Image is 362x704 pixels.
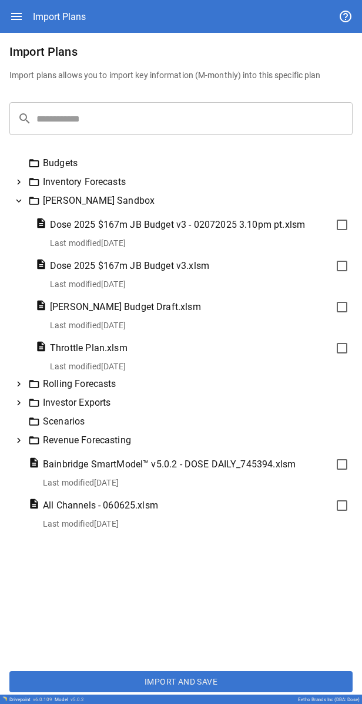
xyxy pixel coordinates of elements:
[9,697,52,702] div: Drivepoint
[28,156,348,170] div: Budgets
[9,42,353,61] h6: Import Plans
[28,175,348,189] div: Inventory Forecasts
[50,319,348,331] p: Last modified [DATE]
[50,361,348,372] p: Last modified [DATE]
[71,697,84,702] span: v 5.0.2
[9,671,353,692] button: Import and Save
[28,433,348,447] div: Revenue Forecasting
[55,697,84,702] div: Model
[50,341,128,355] span: Throttle Plan.xlsm
[43,457,296,471] span: Bainbridge SmartModel™ v5.0.2 - DOSE DAILY_745394.xlsm
[9,69,353,82] h6: Import plans allows you to import key information (M-monthly) into this specific plan
[50,237,348,249] p: Last modified [DATE]
[298,697,360,702] div: Eetho Brands Inc (DBA: Dose)
[28,396,348,410] div: Investor Exports
[28,415,348,429] div: Scenarios
[18,112,32,126] span: search
[33,697,52,702] span: v 6.0.109
[43,477,348,489] p: Last modified [DATE]
[28,194,348,208] div: [PERSON_NAME] Sandbox
[43,498,158,513] span: All Channels - 060625.xlsm
[2,696,7,701] img: Drivepoint
[33,11,86,22] div: Import Plans
[43,518,348,530] p: Last modified [DATE]
[50,259,209,273] span: Dose 2025 $167m JB Budget v3.xlsm
[50,278,348,290] p: Last modified [DATE]
[50,300,201,314] span: [PERSON_NAME] Budget Draft.xlsm
[50,218,305,232] span: Dose 2025 $167m JB Budget v3 - 02072025 3.10pm pt.xlsm
[28,377,348,391] div: Rolling Forecasts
